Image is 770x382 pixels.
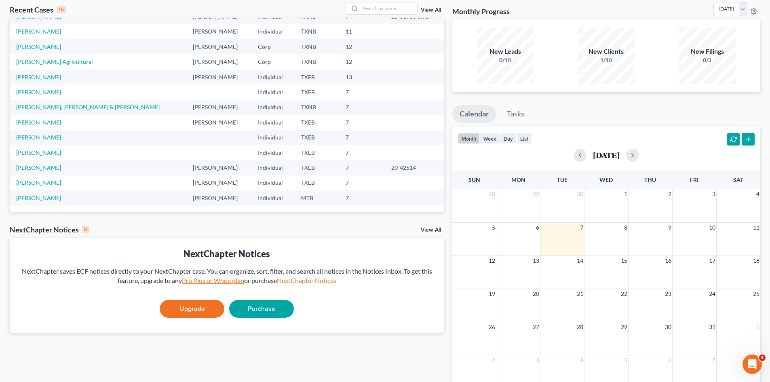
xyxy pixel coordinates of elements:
span: 3 [535,355,540,365]
span: 12 [488,256,496,266]
a: Pro Plus or Whoa plan [182,276,244,284]
td: 7 [339,100,385,115]
span: Wed [599,176,613,183]
a: [PERSON_NAME] [16,28,61,35]
a: [PERSON_NAME] [16,134,61,141]
a: [PERSON_NAME], [PERSON_NAME] & [PERSON_NAME] [16,103,160,110]
span: 28 [488,189,496,199]
td: TXEB [295,160,340,175]
td: 7 [339,115,385,130]
td: [PERSON_NAME] [186,100,251,115]
div: 0/3 [679,56,736,64]
span: 28 [576,322,584,332]
td: Individual [251,190,294,205]
td: TXEB [295,115,340,130]
span: Mon [511,176,525,183]
a: [PERSON_NAME] [16,43,61,50]
td: 7 [339,160,385,175]
span: Sat [733,176,743,183]
td: Corp [251,54,294,69]
td: TXNB [295,100,340,115]
a: [PERSON_NAME] Agricultural [16,58,93,65]
span: 30 [576,189,584,199]
span: 13 [532,256,540,266]
button: month [458,133,480,144]
span: 2 [491,355,496,365]
td: 7 [339,84,385,99]
a: [PERSON_NAME] [16,119,61,126]
span: Sun [468,176,480,183]
div: Recent Cases [10,5,66,15]
td: TXEB [295,175,340,190]
a: [PERSON_NAME] [16,179,61,186]
span: 4 [579,355,584,365]
button: list [517,133,532,144]
a: View All [421,227,441,233]
td: Individual [251,100,294,115]
td: Individual [251,70,294,84]
div: 1/10 [578,56,635,64]
span: 11 [752,223,760,232]
td: TXEB [295,130,340,145]
span: 27 [532,322,540,332]
span: 19 [488,289,496,299]
div: New Leads [477,47,534,56]
a: [PERSON_NAME] [16,149,61,156]
td: [PERSON_NAME] [186,190,251,205]
td: 11 [339,24,385,39]
button: week [480,133,500,144]
td: Individual [251,130,294,145]
a: Tasks [500,105,532,123]
td: 7 [339,190,385,205]
span: 26 [488,322,496,332]
td: [PERSON_NAME] [186,39,251,54]
div: NextChapter saves ECF notices directly to your NextChapter case. You can organize, sort, filter, ... [16,267,438,285]
div: New Clients [578,47,635,56]
input: Search by name... [361,2,417,14]
div: NextChapter Notices [16,247,438,260]
td: Individual [251,115,294,130]
td: TXEB [295,70,340,84]
a: [PERSON_NAME] [16,164,61,171]
span: 2 [667,189,672,199]
div: 0 [82,226,89,233]
td: 12 [339,54,385,69]
span: 15 [620,256,628,266]
td: [PERSON_NAME] [186,70,251,84]
span: 14 [576,256,584,266]
span: Fri [690,176,698,183]
span: 7 [579,223,584,232]
td: TXNB [295,54,340,69]
td: Individual [251,84,294,99]
td: TXNB [295,39,340,54]
span: 9 [667,223,672,232]
td: Individual [251,160,294,175]
h2: [DATE] [593,151,620,159]
td: [PERSON_NAME] [186,175,251,190]
a: [PERSON_NAME] [16,74,61,80]
a: [PERSON_NAME] [16,89,61,95]
div: 0/10 [477,56,534,64]
span: 31 [708,322,716,332]
a: Calendar [452,105,496,123]
span: 7 [711,355,716,365]
td: Individual [251,175,294,190]
span: Thu [644,176,656,183]
span: 1 [755,322,760,332]
span: 10 [708,223,716,232]
div: NextChapter Notices [10,225,89,234]
span: 30 [664,322,672,332]
td: 7 [339,175,385,190]
td: [PERSON_NAME] [186,160,251,175]
td: 20-42514 [385,160,444,175]
span: 29 [620,322,628,332]
span: 23 [664,289,672,299]
a: [PERSON_NAME] [16,13,61,20]
td: Individual [251,24,294,39]
td: Individual [251,145,294,160]
span: 8 [623,223,628,232]
span: 16 [664,256,672,266]
span: 18 [752,256,760,266]
span: 24 [708,289,716,299]
span: 22 [620,289,628,299]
